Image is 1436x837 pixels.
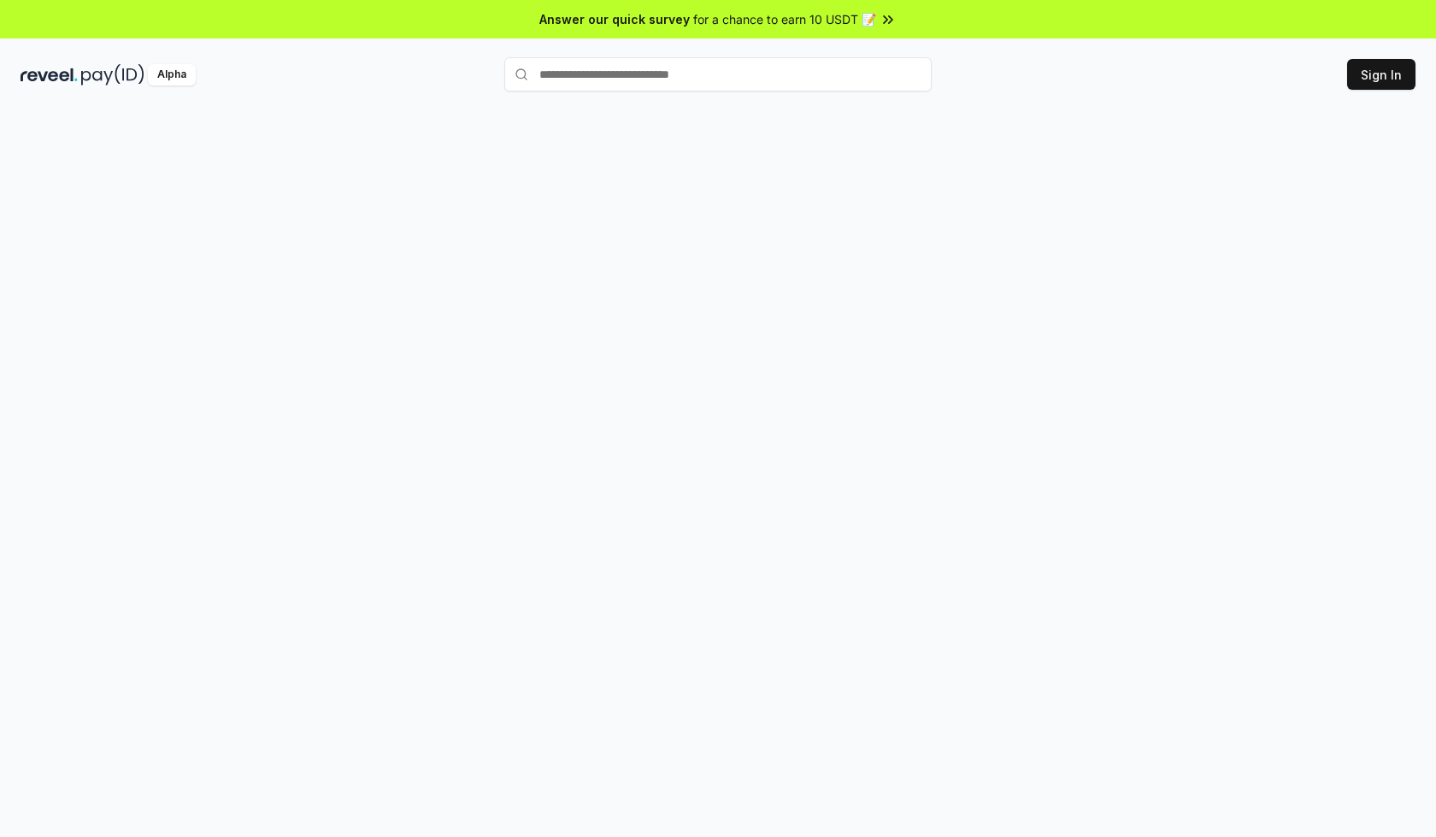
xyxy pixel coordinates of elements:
[81,64,144,85] img: pay_id
[21,64,78,85] img: reveel_dark
[148,64,196,85] div: Alpha
[1347,59,1415,90] button: Sign In
[693,10,876,28] span: for a chance to earn 10 USDT 📝
[539,10,690,28] span: Answer our quick survey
